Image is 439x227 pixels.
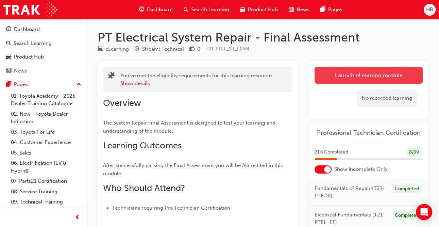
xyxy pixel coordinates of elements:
[8,158,84,176] a: 06. Electrification (EV & Hybrid)
[3,23,84,36] a: Dashboard
[392,211,421,220] div: Completed
[103,162,284,177] span: After successfully passing the Final Assessment you will be Accredited in this module.
[3,22,84,78] button: DashboardSearch LearningProduct HubNews
[248,6,278,14] span: Product Hub
[197,45,200,53] div: 0
[235,3,283,17] a: car-iconProduct Hub
[334,165,388,173] span: Show Incomplete Only
[75,213,80,222] span: prev-icon
[189,45,200,53] div: Price
[134,3,178,17] a: guage-iconDashboard
[77,80,81,89] span: up-icon
[3,2,57,17] img: Trak
[392,184,421,194] div: Completed
[120,72,273,87] div: You've met the eligibility requirements for this learning resource.
[103,98,141,108] span: Overview
[315,129,423,137] a: Professional Technician Certification
[328,6,342,14] span: Pages
[191,6,229,14] span: Search Learning
[184,5,188,14] span: search-icon
[357,89,417,107] div: No recorded learning
[6,68,11,74] span: news-icon
[240,5,245,14] span: car-icon
[283,3,315,17] a: news-iconNews
[315,3,348,17] a: pages-iconPages
[112,205,230,211] span: Technicians requiring Pro Technician Certification
[315,148,348,156] span: 21 % Completed
[3,37,84,50] a: Search Learning
[14,81,28,88] div: Pages
[134,46,139,52] span: target-icon
[6,40,11,47] span: search-icon
[105,45,129,53] div: eLearning
[14,26,40,33] div: Dashboard
[103,120,277,134] span: The System Repair Final Assessment is designed to test your learning and understanding of the mod...
[297,6,309,14] span: News
[8,187,84,197] a: 08. Service Training
[8,91,84,109] a: 01. Toyota Academy - 2025 Dealer Training Catalogue
[98,30,428,45] h1: PT Electrical System Repair - Final Assessment
[407,148,421,157] div: 8 / 39
[142,45,184,53] div: Stream: Technical
[3,51,84,63] a: Product Hub
[14,67,27,75] div: News
[315,211,387,226] span: Electrical Fundamentals (T21-PTEL_EF)
[8,137,84,148] a: 04. Customer Experience
[147,6,173,14] span: Dashboard
[424,4,436,16] button: HB
[426,6,433,14] span: HB
[98,46,103,52] span: learningResourceType_ELEARNING-icon
[6,82,11,88] span: pages-icon
[189,46,195,52] span: money-icon
[8,207,84,218] a: 10. TUNE Rev-Up Training
[14,53,44,61] div: Product Hub
[108,72,115,80] span: puzzle-icon
[8,109,84,127] a: 02. New - Toyota Dealer Induction
[315,67,423,84] a: Launch eLearning module
[139,5,144,14] span: guage-icon
[3,78,84,91] button: Pages
[98,45,129,53] div: Type
[178,3,235,17] a: search-iconSearch Learning
[8,148,84,158] a: 05. Sales
[8,197,84,207] a: 09. Technical Training
[6,27,11,33] span: guage-icon
[320,5,325,14] span: pages-icon
[289,5,294,14] span: news-icon
[14,39,52,47] div: Search Learning
[103,183,185,193] span: Who Should Attend?
[134,45,184,53] div: Stream
[315,184,387,200] span: Fundamentals of Repair (T21-PTFOR)
[3,65,84,77] a: News
[416,204,432,220] div: Open Intercom Messenger
[8,176,84,187] a: 07. Parts21 Certification
[206,46,249,52] span: Learning resource code
[103,140,182,151] span: Learning Outcomes
[6,54,11,60] span: car-icon
[8,127,84,137] a: 03. Toyota For Life
[120,80,150,87] button: Show details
